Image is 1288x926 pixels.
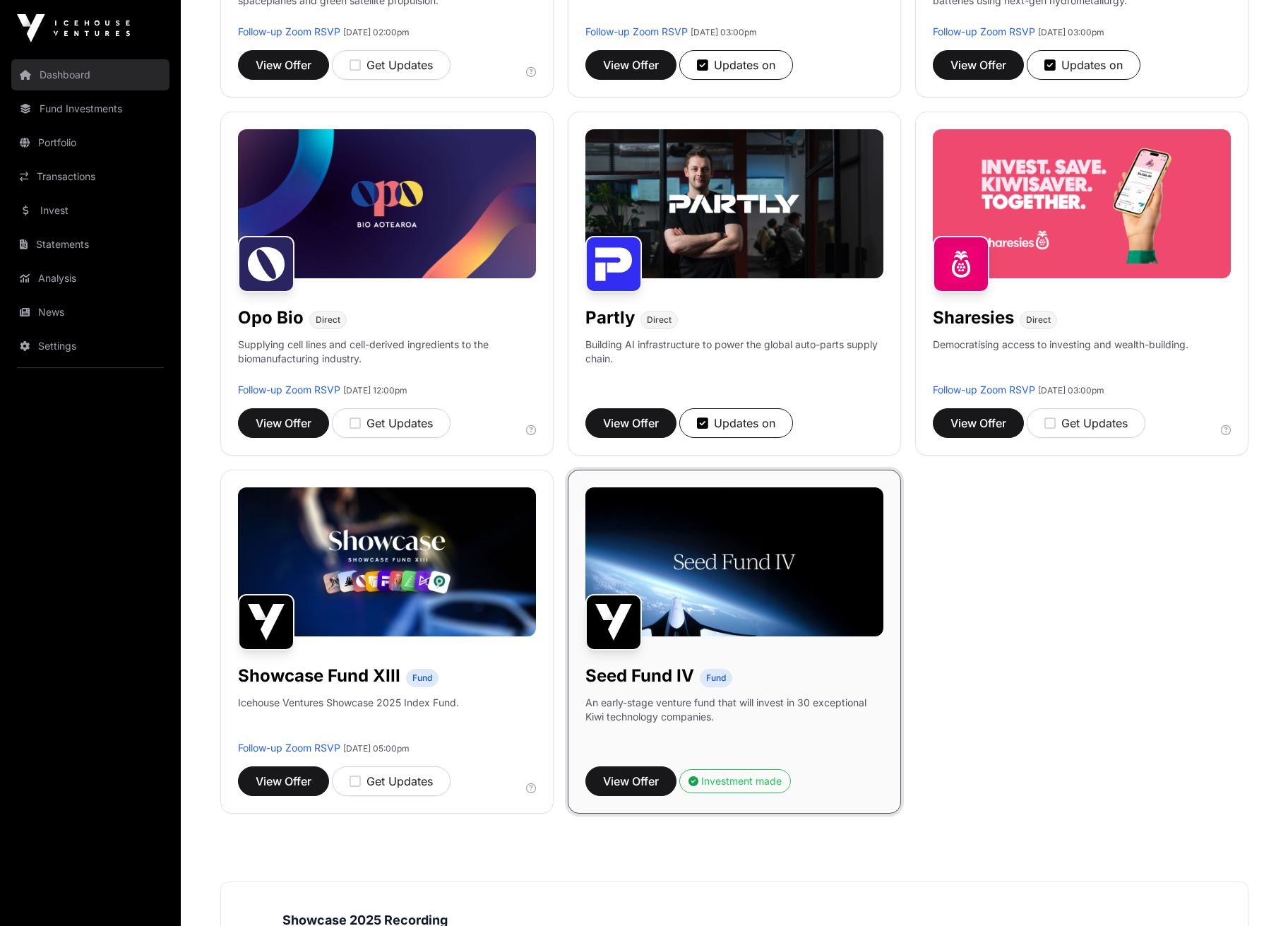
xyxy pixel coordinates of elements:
button: Get Updates [1027,408,1145,438]
span: View Offer [256,57,311,73]
img: Sharesies-Banner.jpg [933,129,1231,278]
a: Follow-up Zoom RSVP [238,384,340,396]
button: Updates on [679,50,793,80]
a: News [11,297,169,328]
span: Direct [647,314,672,326]
img: Showcase-Fund-Banner-1.jpg [238,487,536,636]
span: Fund [412,672,432,684]
a: Statements [11,229,169,260]
div: Get Updates [1044,415,1128,432]
div: Updates on [1044,57,1123,73]
h1: Seed Fund IV [585,665,694,687]
button: View Offer [585,50,676,80]
img: Opo Bio [238,236,294,292]
div: Get Updates [350,415,433,432]
a: Portfolio [11,127,169,158]
img: Showcase Fund XIII [238,594,294,651]
span: View Offer [603,57,659,73]
button: Updates on [1027,50,1140,80]
a: Follow-up Zoom RSVP [585,25,688,37]
span: [DATE] 03:00pm [1038,27,1104,37]
span: View Offer [603,415,659,432]
p: An early-stage venture fund that will invest in 30 exceptional Kiwi technology companies. [585,696,883,724]
button: Get Updates [332,766,451,796]
span: [DATE] 02:00pm [343,27,410,37]
p: Icehouse Ventures Showcase 2025 Index Fund. [238,696,459,710]
button: Updates on [679,408,793,438]
span: Direct [1026,314,1051,326]
a: Settings [11,331,169,362]
button: Investment made [679,769,791,793]
span: [DATE] 03:00pm [691,27,757,37]
img: Partly [585,236,642,292]
a: Follow-up Zoom RSVP [238,25,340,37]
button: View Offer [238,766,329,796]
span: [DATE] 05:00pm [343,743,410,754]
iframe: Chat Widget [1217,858,1288,926]
img: Opo-Bio-Banner.jpg [238,129,536,278]
span: View Offer [950,57,1006,73]
h1: Partly [585,307,635,329]
a: Follow-up Zoom RSVP [238,742,340,754]
a: Transactions [11,161,169,192]
a: Fund Investments [11,93,169,124]
a: Follow-up Zoom RSVP [933,25,1035,37]
span: View Offer [256,773,311,790]
span: View Offer [950,415,1006,432]
div: Updates on [697,57,775,73]
span: [DATE] 12:00pm [343,385,407,396]
p: Building AI infrastructure to power the global auto-parts supply chain. [585,338,883,383]
img: Seed Fund IV [585,594,642,651]
span: View Offer [603,773,659,790]
div: Investment made [688,774,782,788]
div: Get Updates [350,773,433,790]
a: Follow-up Zoom RSVP [933,384,1035,396]
p: Supplying cell lines and cell-derived ingredients to the biomanufacturing industry. [238,338,536,366]
button: View Offer [238,50,329,80]
button: Get Updates [332,50,451,80]
button: View Offer [585,408,676,438]
button: View Offer [933,50,1024,80]
button: Get Updates [332,408,451,438]
img: Sharesies [933,236,989,292]
p: Democratising access to investing and wealth-building. [933,338,1188,383]
img: Icehouse Ventures Logo [17,14,130,42]
span: Fund [706,672,726,684]
div: Updates on [697,415,775,432]
img: Seed-Fund-4_Banner.jpg [585,487,883,636]
img: Partly-Banner.jpg [585,129,883,278]
span: Direct [316,314,340,326]
a: Dashboard [11,59,169,90]
h1: Sharesies [933,307,1014,329]
a: Analysis [11,263,169,294]
a: Invest [11,195,169,226]
span: [DATE] 03:00pm [1038,385,1104,396]
div: Get Updates [350,57,433,73]
h1: Showcase Fund XIII [238,665,400,687]
button: View Offer [238,408,329,438]
button: View Offer [933,408,1024,438]
button: View Offer [585,766,676,796]
span: View Offer [256,415,311,432]
h1: Opo Bio [238,307,304,329]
